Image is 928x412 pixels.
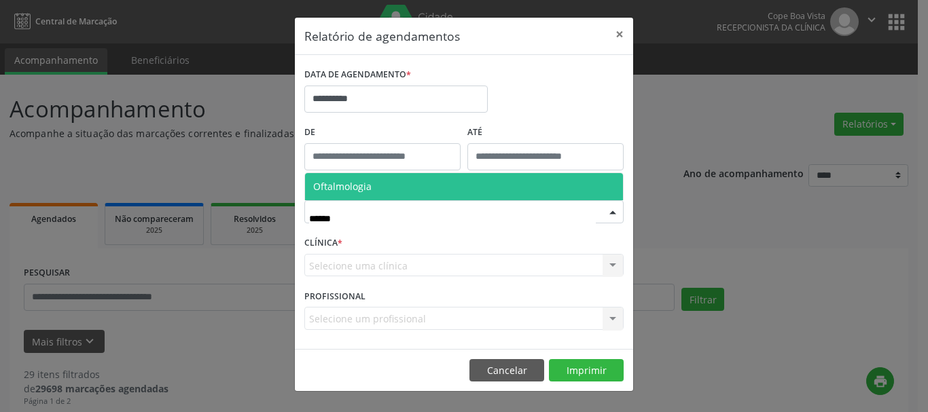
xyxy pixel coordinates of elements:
[467,122,624,143] label: ATÉ
[304,64,411,86] label: DATA DE AGENDAMENTO
[304,27,460,45] h5: Relatório de agendamentos
[304,286,365,307] label: PROFISSIONAL
[469,359,544,382] button: Cancelar
[606,18,633,51] button: Close
[304,122,461,143] label: De
[549,359,624,382] button: Imprimir
[304,233,342,254] label: CLÍNICA
[313,180,372,193] span: Oftalmologia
